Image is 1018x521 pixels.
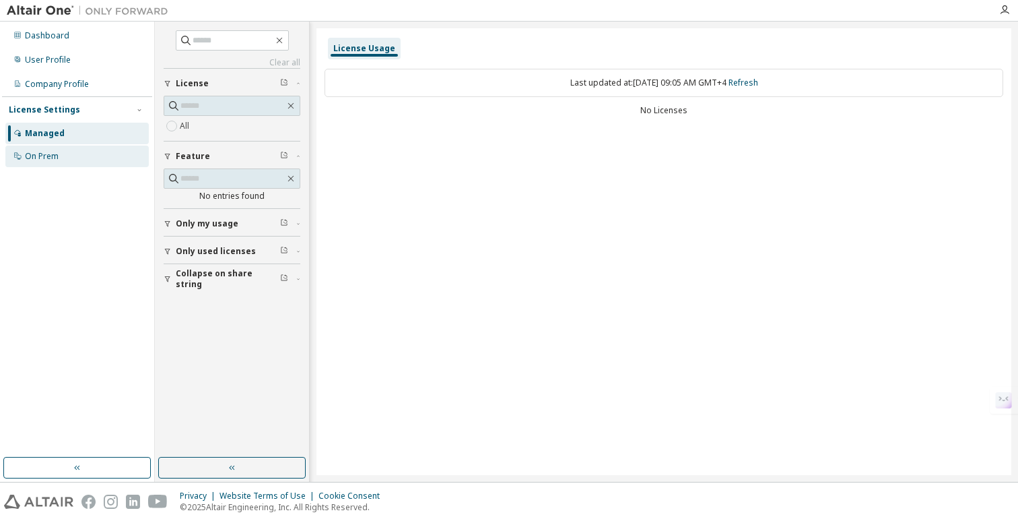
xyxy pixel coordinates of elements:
img: altair_logo.svg [4,495,73,509]
img: linkedin.svg [126,495,140,509]
span: Feature [176,151,210,162]
label: All [180,118,192,134]
div: Privacy [180,491,219,501]
div: Cookie Consent [318,491,388,501]
img: facebook.svg [81,495,96,509]
button: Only used licenses [164,237,300,266]
div: License Settings [9,104,80,115]
a: Clear all [164,57,300,68]
button: License [164,69,300,98]
span: Clear filter [280,78,288,89]
span: Only my usage [176,218,238,229]
button: Only my usage [164,209,300,239]
button: Collapse on share string [164,264,300,294]
div: Website Terms of Use [219,491,318,501]
button: Feature [164,142,300,171]
div: License Usage [333,43,395,54]
span: Clear filter [280,218,288,229]
span: Clear filter [280,246,288,257]
a: Refresh [728,77,758,88]
img: instagram.svg [104,495,118,509]
p: © 2025 Altair Engineering, Inc. All Rights Reserved. [180,501,388,513]
div: Dashboard [25,30,69,41]
div: On Prem [25,151,59,162]
span: Only used licenses [176,246,256,257]
div: No entries found [164,191,300,202]
div: Managed [25,128,65,139]
img: Altair One [7,4,175,18]
div: User Profile [25,55,71,65]
span: Clear filter [280,151,288,162]
span: License [176,78,209,89]
div: No Licenses [325,105,1003,116]
div: Last updated at: [DATE] 09:05 AM GMT+4 [325,69,1003,97]
div: Company Profile [25,79,89,90]
span: Collapse on share string [176,268,280,290]
img: youtube.svg [148,495,168,509]
span: Clear filter [280,274,288,284]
